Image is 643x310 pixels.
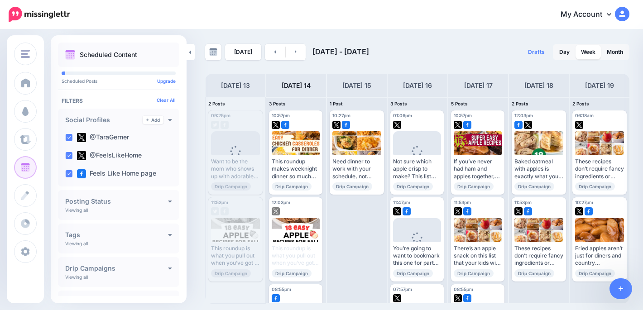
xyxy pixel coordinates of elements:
[585,80,614,91] h4: [DATE] 19
[272,286,291,292] span: 08:55pm
[211,207,219,215] img: twitter-grey-square.png
[393,245,441,267] div: You’re going to want to bookmark this one for party season. Fun shapes, cute faces, and nothing t...
[77,151,86,160] img: twitter-square.png
[272,269,312,277] span: Drip Campaign
[269,101,286,106] span: 3 Posts
[601,45,629,59] a: Month
[575,245,624,267] div: Fried apples aren’t just for diners and country restaurants. They’re easy to make at home, and ye...
[77,151,142,160] label: @FeelsLikeHome
[393,182,433,191] span: Drip Campaign
[211,121,219,129] img: twitter-grey-square.png
[77,169,86,178] img: facebook-square.png
[393,207,401,215] img: twitter-square.png
[451,101,468,106] span: 5 Posts
[393,200,410,205] span: 11:47pm
[332,182,372,191] span: Drip Campaign
[80,52,137,58] p: Scheduled Content
[514,113,533,118] span: 12:03pm
[393,121,401,129] img: twitter-square.png
[454,269,494,277] span: Drip Campaign
[225,44,261,60] a: [DATE]
[393,113,412,118] span: 01:06pm
[272,121,280,129] img: twitter-square.png
[77,169,156,178] label: Feels Like Home page
[312,47,369,56] span: [DATE] - [DATE]
[272,245,320,267] div: This roundup is what you pull out when you’ve got a bag of apples on the counter and no idea what...
[65,50,75,60] img: calendar.png
[514,158,563,180] div: Baked oatmeal with apples is exactly what you want for fall mornings, warm, filling, and easy to ...
[575,158,624,180] div: These recipes don’t require fancy ingredients or special tools. Just apples, a little time, and m...
[208,101,225,106] span: 2 Posts
[454,207,462,215] img: twitter-square.png
[528,49,545,55] span: Drafts
[282,80,311,91] h4: [DATE] 14
[514,182,554,191] span: Drip Campaign
[514,200,532,205] span: 11:53pm
[524,121,532,129] img: twitter-square.png
[514,207,523,215] img: twitter-square.png
[272,207,280,215] img: twitter-square.png
[454,182,494,191] span: Drip Campaign
[575,182,615,191] span: Drip Campaign
[211,200,228,205] span: 11:53pm
[393,286,412,292] span: 07:57pm
[514,245,563,267] div: These recipes don’t require fancy ingredients or special tools. Just apples, a little time, and m...
[514,269,554,277] span: Drip Campaign
[223,146,248,169] div: Loading
[585,207,593,215] img: facebook-square.png
[332,158,381,180] div: Need dinner to work with your schedule, not against it? These chicken casseroles go from fridge t...
[454,286,473,292] span: 08:55pm
[575,113,594,118] span: 06:18am
[62,79,176,83] p: Scheduled Posts
[405,232,430,256] div: Loading
[575,207,583,215] img: twitter-square.png
[77,133,129,142] label: @TaraGerner
[403,207,411,215] img: facebook-square.png
[576,45,601,59] a: Week
[342,121,350,129] img: facebook-square.png
[330,101,343,106] span: 1 Post
[464,80,493,91] h4: [DATE] 17
[221,121,229,129] img: facebook-grey-square.png
[454,245,502,267] div: There’s an apple snack on this list that your kids will think is dessert… and you won’t feel bad ...
[65,207,88,213] p: Viewing all
[463,121,471,129] img: facebook-square.png
[454,294,462,302] img: twitter-square.png
[272,294,280,302] img: facebook-square.png
[221,80,250,91] h4: [DATE] 13
[390,101,407,106] span: 3 Posts
[524,80,553,91] h4: [DATE] 18
[211,182,251,191] span: Drip Campaign
[575,200,593,205] span: 10:27pm
[403,80,432,91] h4: [DATE] 16
[281,121,289,129] img: facebook-square.png
[554,45,575,59] a: Day
[65,274,88,280] p: Viewing all
[272,158,320,180] div: This roundup makes weeknight dinner so much easier. Pick any of these 17 chicken casseroles and y...
[211,245,260,267] div: This roundup is what you pull out when you’ve got a bag of apples on the counter and no idea what...
[524,207,532,215] img: facebook-square.png
[65,117,143,123] h4: Social Profiles
[62,97,176,104] h4: Filters
[342,80,371,91] h4: [DATE] 15
[272,182,312,191] span: Drip Campaign
[209,48,217,56] img: calendar-grey-darker.png
[463,207,471,215] img: facebook-square.png
[552,4,629,26] a: My Account
[211,113,230,118] span: 09:25pm
[65,198,168,205] h4: Posting Status
[463,294,471,302] img: facebook-square.png
[143,116,163,124] a: Add
[272,200,290,205] span: 12:03pm
[575,121,583,129] img: twitter-square.png
[393,158,441,180] div: Not sure which apple crisp to make? This list gives you four options: each one a little different...
[77,133,86,142] img: twitter-square.png
[9,7,70,22] img: Missinglettr
[65,232,168,238] h4: Tags
[454,200,471,205] span: 11:53pm
[514,121,523,129] img: facebook-square.png
[21,50,30,58] img: menu.png
[454,113,472,118] span: 10:57pm
[65,241,88,246] p: Viewing all
[211,158,260,180] div: Want to be the mom who shows up with adorable [DATE] snacks that actually get eaten? You’ll find ...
